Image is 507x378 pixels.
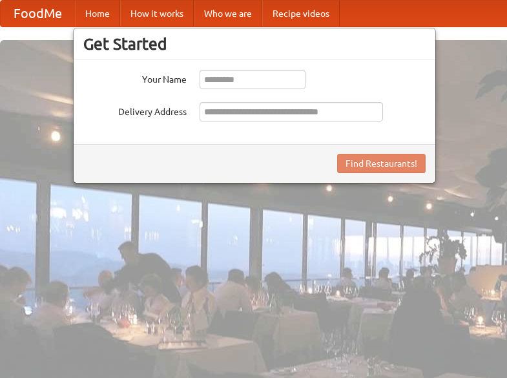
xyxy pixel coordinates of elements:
[83,34,426,54] h3: Get Started
[337,154,426,173] button: Find Restaurants!
[262,1,340,26] a: Recipe videos
[83,70,187,86] label: Your Name
[83,102,187,118] label: Delivery Address
[194,1,262,26] a: Who we are
[75,1,120,26] a: Home
[1,1,75,26] a: FoodMe
[120,1,194,26] a: How it works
